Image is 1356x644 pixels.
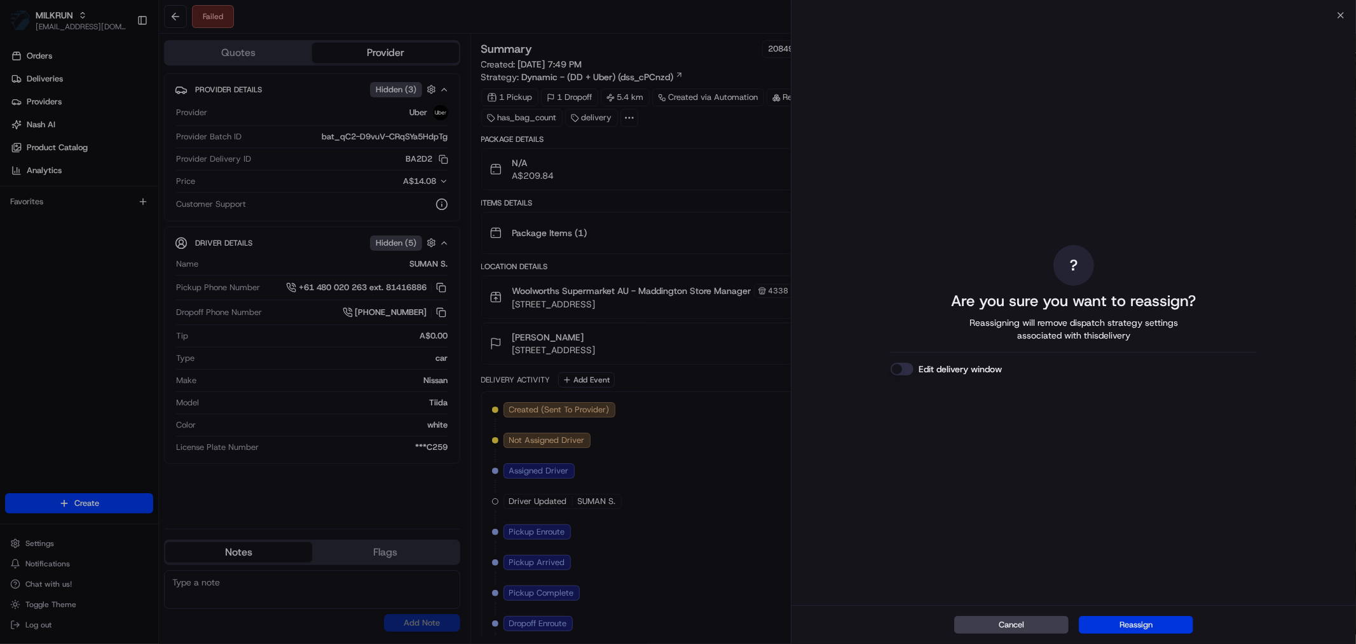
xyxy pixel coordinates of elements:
h2: Are you sure you want to reassign? [952,291,1196,311]
span: Reassigning will remove dispatch strategy settings associated with this delivery [952,316,1196,342]
label: Edit delivery window [919,363,1002,375]
div: ? [1053,245,1094,286]
button: Reassign [1079,616,1193,634]
button: Cancel [954,616,1069,634]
